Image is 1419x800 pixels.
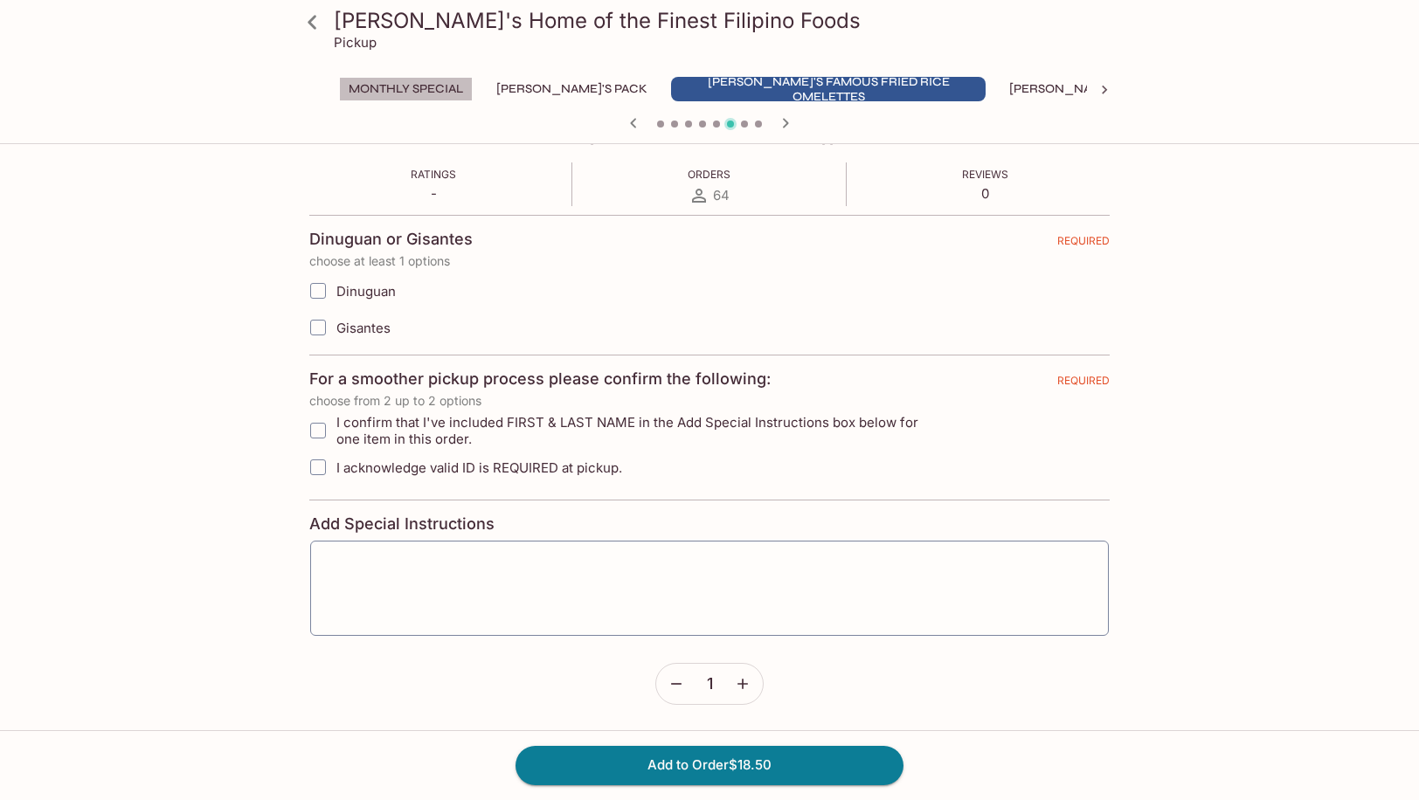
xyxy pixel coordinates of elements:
[1057,374,1110,394] span: REQUIRED
[707,674,713,693] span: 1
[339,77,473,101] button: Monthly Special
[309,230,473,249] h4: Dinuguan or Gisantes
[713,187,730,203] span: 64
[309,369,771,389] h4: For a smoother pickup process please confirm the following:
[487,77,657,101] button: [PERSON_NAME]'s Pack
[411,168,456,181] span: Ratings
[411,185,456,202] p: -
[688,168,730,181] span: Orders
[309,514,1110,534] h4: Add Special Instructions
[334,34,377,51] p: Pickup
[336,283,396,300] span: Dinuguan
[1057,234,1110,254] span: REQUIRED
[336,414,942,447] span: I confirm that I've included FIRST & LAST NAME in the Add Special Instructions box below for one ...
[334,7,1115,34] h3: [PERSON_NAME]'s Home of the Finest Filipino Foods
[309,394,1110,408] p: choose from 2 up to 2 options
[516,746,903,784] button: Add to Order$18.50
[1000,77,1222,101] button: [PERSON_NAME]'s Mixed Plates
[309,254,1110,268] p: choose at least 1 options
[336,459,622,476] span: I acknowledge valid ID is REQUIRED at pickup.
[962,168,1008,181] span: Reviews
[671,77,986,101] button: [PERSON_NAME]'s Famous Fried Rice Omelettes
[336,320,391,336] span: Gisantes
[962,185,1008,202] p: 0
